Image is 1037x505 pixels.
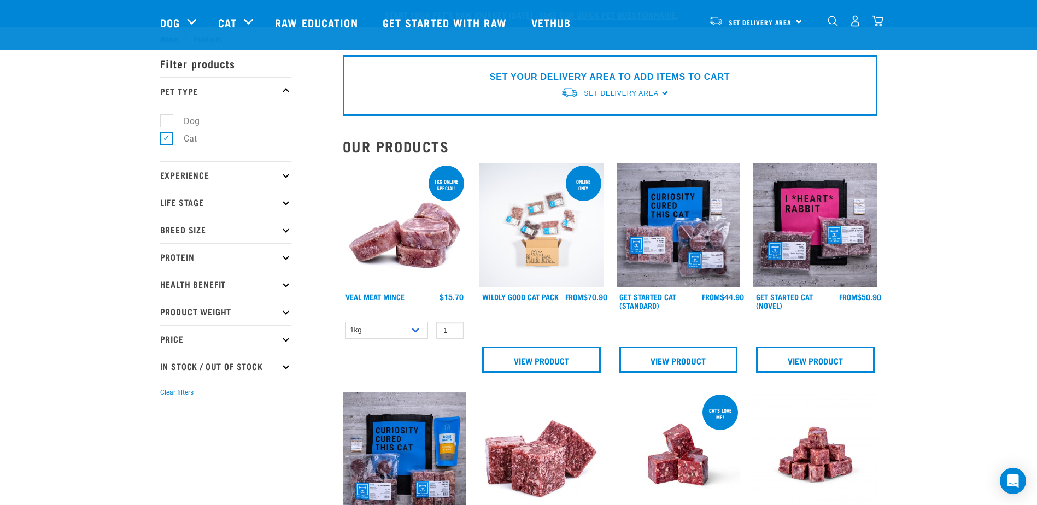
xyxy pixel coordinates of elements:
[702,402,738,425] div: Cats love me!
[702,295,720,298] span: FROM
[872,15,883,27] img: home-icon@2x.png
[166,114,204,128] label: Dog
[619,347,738,373] a: View Product
[566,173,601,196] div: ONLINE ONLY
[490,71,730,84] p: SET YOUR DELIVERY AREA TO ADD ITEMS TO CART
[160,14,180,31] a: Dog
[565,292,607,301] div: $70.90
[436,322,464,339] input: 1
[482,295,559,298] a: Wildly Good Cat Pack
[756,295,813,307] a: Get Started Cat (Novel)
[584,90,658,97] span: Set Delivery Area
[479,163,604,287] img: Cat 0 2sec
[702,292,744,301] div: $44.90
[218,14,237,31] a: Cat
[160,271,291,298] p: Health Benefit
[828,16,838,26] img: home-icon-1@2x.png
[160,387,194,397] button: Clear filters
[345,295,405,298] a: Veal Meat Mince
[160,161,291,189] p: Experience
[372,1,520,44] a: Get started with Raw
[160,77,291,104] p: Pet Type
[160,216,291,243] p: Breed Size
[619,295,676,307] a: Get Started Cat (Standard)
[1000,468,1026,494] div: Open Intercom Messenger
[839,295,857,298] span: FROM
[160,325,291,353] p: Price
[264,1,371,44] a: Raw Education
[561,87,578,98] img: van-moving.png
[343,138,877,155] h2: Our Products
[160,353,291,380] p: In Stock / Out Of Stock
[160,189,291,216] p: Life Stage
[617,163,741,287] img: Assortment Of Raw Essential Products For Cats Including, Blue And Black Tote Bag With "Curiosity ...
[756,347,875,373] a: View Product
[160,243,291,271] p: Protein
[708,16,723,26] img: van-moving.png
[160,50,291,77] p: Filter products
[753,163,877,287] img: Assortment Of Raw Essential Products For Cats Including, Pink And Black Tote Bag With "I *Heart* ...
[440,292,464,301] div: $15.70
[565,295,583,298] span: FROM
[729,20,792,24] span: Set Delivery Area
[482,347,601,373] a: View Product
[160,298,291,325] p: Product Weight
[520,1,585,44] a: Vethub
[849,15,861,27] img: user.png
[343,163,467,287] img: 1160 Veal Meat Mince Medallions 01
[166,132,201,145] label: Cat
[839,292,881,301] div: $50.90
[429,173,464,196] div: 1kg online special!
